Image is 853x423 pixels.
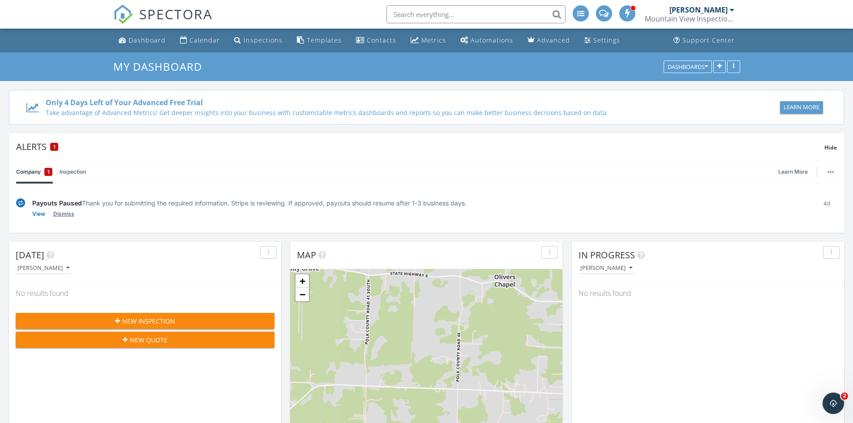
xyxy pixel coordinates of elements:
[823,393,844,414] iframe: Intercom live chat
[780,101,823,114] button: Learn More
[139,4,213,23] span: SPECTORA
[16,160,52,184] a: Company
[189,36,220,44] div: Calendar
[817,198,837,218] div: 4d
[421,36,446,44] div: Metrics
[46,108,696,117] div: Take advantage of Advanced Metrics! Get deeper insights into your business with customizable metr...
[307,36,342,44] div: Templates
[669,5,728,14] div: [PERSON_NAME]
[457,32,517,49] a: Automations (Basic)
[113,59,210,74] a: My Dashboard
[9,281,281,305] div: No results found
[581,32,624,49] a: Settings
[784,103,819,112] div: Learn More
[841,393,848,400] span: 2
[16,332,274,348] button: New Quote
[827,171,834,173] img: ellipsis-632cfdd7c38ec3a7d453.svg
[593,36,620,44] div: Settings
[645,14,734,23] div: Mountain View Inspections
[60,160,86,184] a: Inspection
[293,32,345,49] a: Templates
[579,262,634,274] button: [PERSON_NAME]
[17,265,69,271] div: [PERSON_NAME]
[32,199,82,207] span: Payouts Paused
[176,32,223,49] a: Calendar
[115,32,169,49] a: Dashboard
[231,32,286,49] a: Inspections
[16,198,25,208] img: under-review-2fe708636b114a7f4b8d.svg
[824,144,837,151] span: Hide
[16,313,274,329] button: New Inspection
[46,97,696,108] div: Only 4 Days Left of Your Advanced Free Trial
[122,316,175,326] span: New Inspection
[537,36,570,44] div: Advanced
[668,64,708,70] div: Dashboards
[407,32,450,49] a: Metrics
[297,249,316,261] span: Map
[670,32,738,49] a: Support Center
[524,32,574,49] a: Advanced
[113,12,213,31] a: SPECTORA
[16,262,71,274] button: [PERSON_NAME]
[471,36,513,44] div: Automations
[664,60,712,73] button: Dashboards
[113,4,133,24] img: The Best Home Inspection Software - Spectora
[682,36,735,44] div: Support Center
[352,32,400,49] a: Contacts
[16,249,44,261] span: [DATE]
[296,288,309,301] a: Zoom out
[367,36,396,44] div: Contacts
[130,335,167,345] span: New Quote
[580,265,632,271] div: [PERSON_NAME]
[53,144,56,150] span: 1
[386,5,566,23] input: Search everything...
[32,198,810,208] div: Thank you for submitting the required information. Stripe is reviewing. If approved, payouts shou...
[32,209,45,218] a: View
[16,141,824,153] div: Alerts
[778,167,813,176] a: Learn More
[579,249,635,261] span: In Progress
[129,36,166,44] div: Dashboard
[53,209,74,218] a: Dismiss
[47,167,50,176] span: 1
[244,36,283,44] div: Inspections
[572,281,844,305] div: No results found
[296,274,309,288] a: Zoom in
